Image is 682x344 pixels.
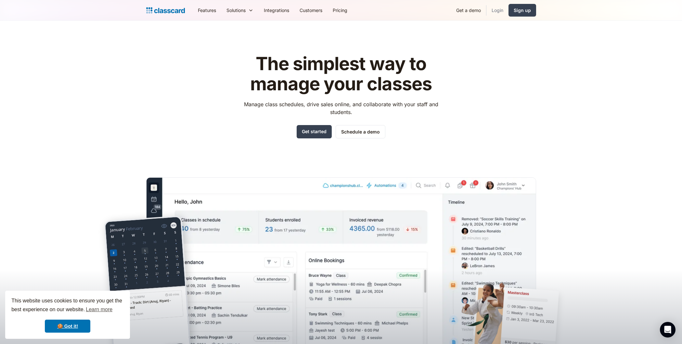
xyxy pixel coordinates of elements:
[508,4,536,17] a: Sign up
[297,125,332,138] a: Get started
[193,3,221,18] a: Features
[11,297,124,314] span: This website uses cookies to ensure you get the best experience on our website.
[85,305,113,314] a: learn more about cookies
[259,3,294,18] a: Integrations
[294,3,328,18] a: Customers
[660,322,676,338] div: Open Intercom Messenger
[486,3,508,18] a: Login
[238,54,444,94] h1: The simplest way to manage your classes
[226,7,246,14] div: Solutions
[514,7,531,14] div: Sign up
[5,291,130,339] div: cookieconsent
[45,320,90,333] a: dismiss cookie message
[221,3,259,18] div: Solutions
[238,100,444,116] p: Manage class schedules, drive sales online, and collaborate with your staff and students.
[336,125,385,138] a: Schedule a demo
[328,3,353,18] a: Pricing
[451,3,486,18] a: Get a demo
[146,6,185,15] a: Logo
